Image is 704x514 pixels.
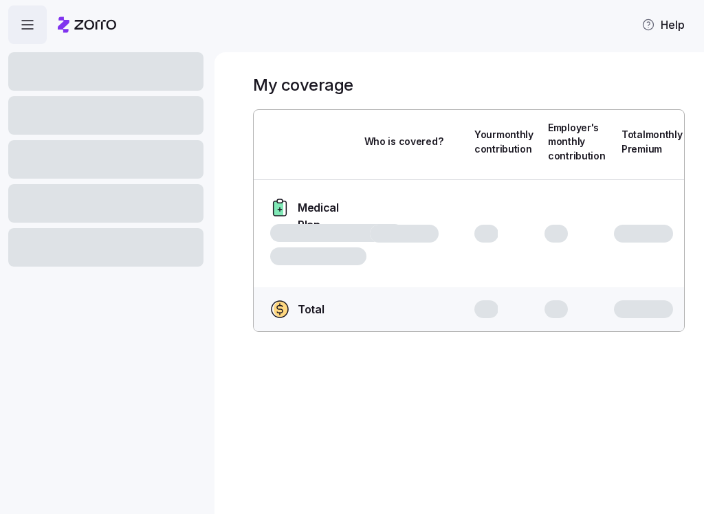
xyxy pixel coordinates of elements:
[253,74,353,96] h1: My coverage
[641,16,685,33] span: Help
[298,199,346,234] span: Medical Plan
[298,301,324,318] span: Total
[630,11,696,38] button: Help
[621,128,683,156] span: Total monthly Premium
[474,128,533,156] span: Your monthly contribution
[364,135,443,148] span: Who is covered?
[548,121,606,163] span: Employer's monthly contribution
